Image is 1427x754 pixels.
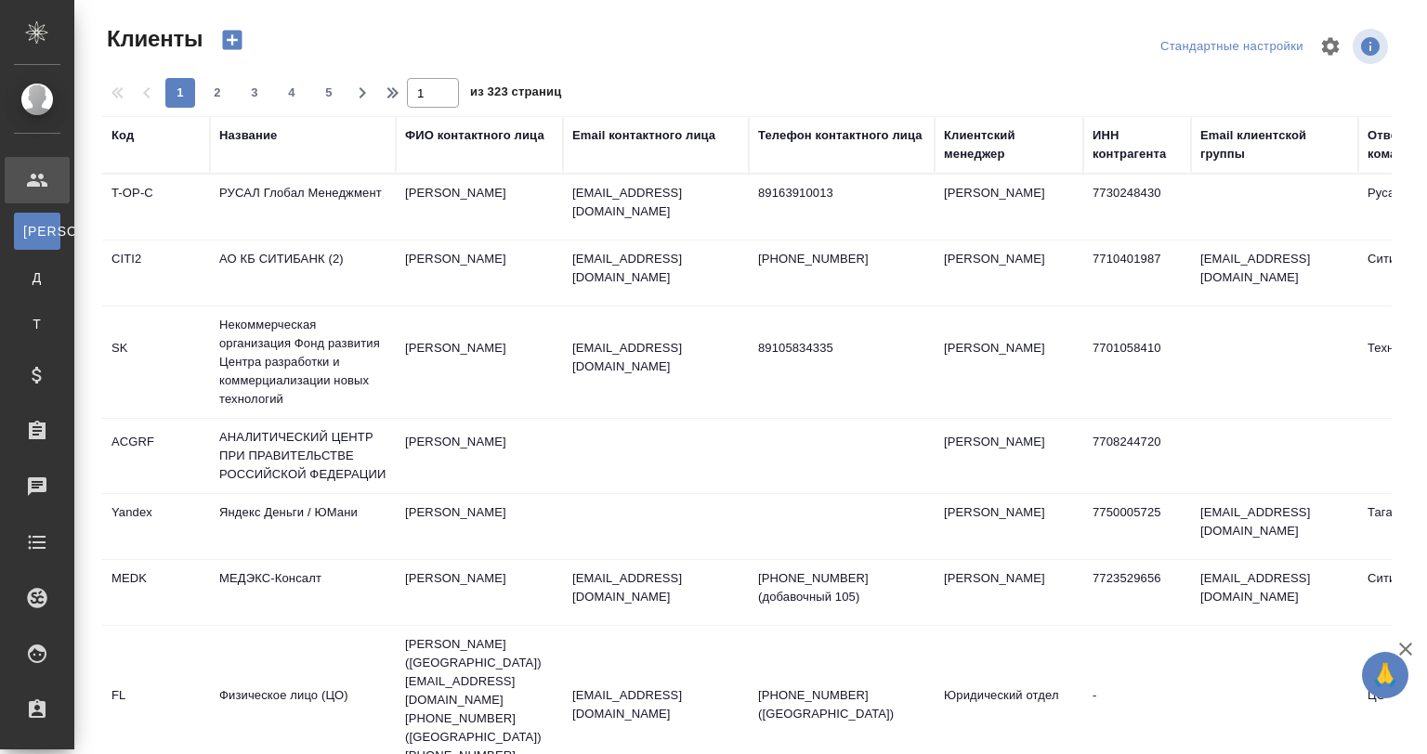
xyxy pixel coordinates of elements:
span: 3 [240,84,269,102]
td: 7730248430 [1083,175,1191,240]
td: [PERSON_NAME] [935,175,1083,240]
td: [PERSON_NAME] [935,423,1083,488]
div: ИНН контрагента [1093,126,1182,163]
p: 89163910013 [758,184,925,202]
button: 5 [314,78,344,108]
td: 7750005725 [1083,494,1191,559]
td: FL [102,677,210,742]
td: SK [102,330,210,395]
a: [PERSON_NAME] [14,213,60,250]
span: 🙏 [1369,656,1401,695]
td: АНАЛИТИЧЕСКИЙ ЦЕНТР ПРИ ПРАВИТЕЛЬСТВЕ РОССИЙСКОЙ ФЕДЕРАЦИИ [210,419,396,493]
td: Физическое лицо (ЦО) [210,677,396,742]
td: Юридический отдел [935,677,1083,742]
td: 7708244720 [1083,423,1191,488]
td: Яндекс Деньги / ЮМани [210,494,396,559]
span: 2 [203,84,232,102]
td: [EMAIL_ADDRESS][DOMAIN_NAME] [1191,494,1358,559]
td: [PERSON_NAME] [396,423,563,488]
td: 7710401987 [1083,240,1191,305]
td: - [1083,677,1191,742]
div: Email контактного лица [572,126,715,145]
td: T-OP-C [102,175,210,240]
span: Т [23,315,51,333]
p: 89105834335 [758,339,925,357]
button: 3 [240,78,269,108]
td: 7701058410 [1083,330,1191,395]
span: из 323 страниц [470,81,561,108]
span: 4 [277,84,307,102]
div: Клиентский менеджер [944,126,1074,163]
span: Настроить таблицу [1308,24,1353,69]
p: [PHONE_NUMBER] [758,250,925,268]
div: Телефон контактного лица [758,126,923,145]
td: [PERSON_NAME] [396,175,563,240]
button: 2 [203,78,232,108]
div: Код [111,126,134,145]
p: [EMAIL_ADDRESS][DOMAIN_NAME] [572,184,740,221]
p: [PHONE_NUMBER] ([GEOGRAPHIC_DATA]) [758,686,925,723]
td: РУСАЛ Глобал Менеджмент [210,175,396,240]
td: МЕДЭКС-Консалт [210,560,396,625]
p: [EMAIL_ADDRESS][DOMAIN_NAME] [572,339,740,376]
span: [PERSON_NAME] [23,222,51,240]
td: Некоммерческая организация Фонд развития Центра разработки и коммерциализации новых технологий [210,306,396,418]
td: [PERSON_NAME] [396,330,563,395]
td: [PERSON_NAME] [396,494,563,559]
td: MEDK [102,560,210,625]
td: [PERSON_NAME] [935,240,1083,305]
a: Т [14,305,60,343]
td: 7723529656 [1083,560,1191,625]
div: Email клиентской группы [1200,126,1349,163]
p: [EMAIL_ADDRESS][DOMAIN_NAME] [572,686,740,723]
td: Yandex [102,494,210,559]
td: [EMAIL_ADDRESS][DOMAIN_NAME] [1191,560,1358,625]
span: Посмотреть информацию [1353,29,1392,64]
button: 4 [277,78,307,108]
div: Название [219,126,277,145]
td: АО КБ СИТИБАНК (2) [210,240,396,305]
button: 🙏 [1362,652,1408,698]
p: [PHONE_NUMBER] (добавочный 105) [758,569,925,606]
td: CITI2 [102,240,210,305]
span: 5 [314,84,344,102]
td: [PERSON_NAME] [935,330,1083,395]
p: [EMAIL_ADDRESS][DOMAIN_NAME] [572,250,740,287]
a: Д [14,259,60,296]
td: [PERSON_NAME] [396,560,563,625]
div: split button [1156,32,1308,61]
td: [EMAIL_ADDRESS][DOMAIN_NAME] [1191,240,1358,305]
td: [PERSON_NAME] [935,560,1083,625]
td: [PERSON_NAME] [396,240,563,305]
td: [PERSON_NAME] [935,494,1083,559]
span: Клиенты [102,24,203,54]
button: Создать [210,24,255,56]
div: ФИО контактного лица [405,126,544,145]
td: ACGRF [102,423,210,488]
p: [EMAIL_ADDRESS][DOMAIN_NAME] [572,569,740,606]
span: Д [23,268,51,287]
